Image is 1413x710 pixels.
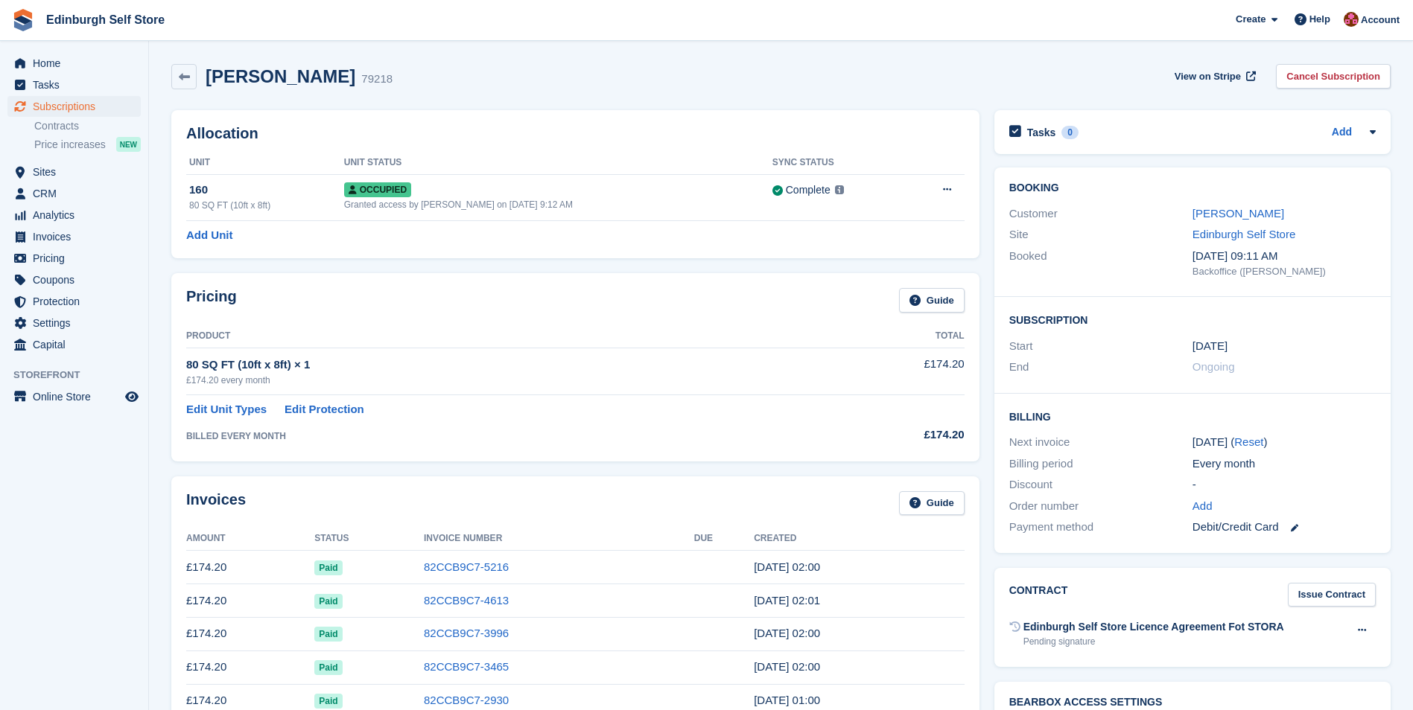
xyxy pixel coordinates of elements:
td: £174.20 [820,348,964,394]
a: menu [7,313,141,333]
h2: Booking [1009,182,1376,194]
a: Edit Unit Types [186,401,267,418]
span: Analytics [33,205,122,226]
span: Paid [314,660,342,675]
div: Start [1009,338,1193,355]
h2: [PERSON_NAME] [206,66,355,86]
span: Price increases [34,138,106,152]
span: Invoices [33,226,122,247]
div: Booked [1009,248,1193,279]
a: Edinburgh Self Store [40,7,171,32]
img: stora-icon-8386f47178a22dfd0bd8f6a31ec36ba5ce8667c1dd55bd0f319d3a0aa187defe.svg [12,9,34,31]
time: 2025-05-28 01:00:52 UTC [754,627,820,639]
div: NEW [116,137,141,152]
div: - [1193,476,1376,493]
a: menu [7,74,141,95]
th: Amount [186,527,314,551]
a: Edinburgh Self Store [1193,228,1295,240]
h2: Tasks [1027,126,1056,139]
a: menu [7,334,141,355]
a: [PERSON_NAME] [1193,207,1284,220]
a: Guide [899,491,965,516]
a: Add [1193,498,1213,515]
h2: BearBox Access Settings [1009,697,1376,709]
div: Backoffice ([PERSON_NAME]) [1193,264,1376,279]
span: Storefront [13,368,148,383]
a: menu [7,386,141,407]
span: Home [33,53,122,74]
div: £174.20 [820,426,964,444]
time: 2025-03-28 01:00:00 UTC [1193,338,1228,355]
div: [DATE] ( ) [1193,434,1376,451]
span: Pricing [33,248,122,269]
a: 82CCB9C7-4613 [424,594,509,607]
a: Add [1332,124,1352,141]
a: 82CCB9C7-3996 [424,627,509,639]
h2: Pricing [186,288,237,313]
a: Cancel Subscription [1276,64,1391,89]
div: £174.20 every month [186,374,820,387]
span: Paid [314,594,342,609]
span: Account [1361,13,1400,28]
span: View on Stripe [1175,69,1241,84]
span: Capital [33,334,122,355]
a: menu [7,161,141,182]
div: Complete [786,182,831,198]
h2: Subscription [1009,312,1376,327]
div: 80 SQ FT (10ft x 8ft) [189,199,344,212]
div: Every month [1193,455,1376,473]
th: Total [820,324,964,348]
a: Guide [899,288,965,313]
time: 2025-06-28 01:01:00 UTC [754,594,820,607]
span: Paid [314,627,342,642]
span: CRM [33,183,122,204]
th: Created [754,527,964,551]
span: Paid [314,694,342,709]
span: Ongoing [1193,360,1235,373]
time: 2025-07-28 01:00:43 UTC [754,560,820,573]
th: Unit Status [344,151,772,175]
td: £174.20 [186,551,314,584]
span: Coupons [33,269,122,290]
a: menu [7,269,141,290]
a: menu [7,248,141,269]
span: Create [1236,12,1266,27]
img: icon-info-grey-7440780725fd019a000dd9b08b2336e03edf1995a4989e88bcd33f0948082b44.svg [835,185,844,194]
span: Occupied [344,182,411,197]
span: Sites [33,161,122,182]
div: Debit/Credit Card [1193,519,1376,536]
a: 82CCB9C7-3465 [424,660,509,673]
div: 79218 [361,71,393,88]
div: Pending signature [1023,635,1284,648]
div: Payment method [1009,519,1193,536]
span: Protection [33,291,122,312]
span: Tasks [33,74,122,95]
a: Reset [1234,435,1263,448]
h2: Allocation [186,125,965,142]
a: menu [7,53,141,74]
div: End [1009,359,1193,376]
div: 160 [189,182,344,199]
a: Preview store [123,388,141,406]
th: Due [694,527,754,551]
h2: Invoices [186,491,246,516]
a: Contracts [34,119,141,133]
th: Unit [186,151,344,175]
h2: Billing [1009,409,1376,423]
a: menu [7,96,141,117]
span: Help [1309,12,1330,27]
div: 80 SQ FT (10ft x 8ft) × 1 [186,356,820,374]
a: View on Stripe [1169,64,1259,89]
th: Product [186,324,820,348]
span: Subscriptions [33,96,122,117]
a: Price increases NEW [34,136,141,153]
div: Order number [1009,498,1193,515]
a: 82CCB9C7-2930 [424,694,509,706]
th: Sync Status [772,151,906,175]
a: menu [7,226,141,247]
img: Lucy Michalec [1344,12,1359,27]
a: Add Unit [186,227,232,244]
th: Status [314,527,424,551]
div: BILLED EVERY MONTH [186,429,820,443]
span: Online Store [33,386,122,407]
